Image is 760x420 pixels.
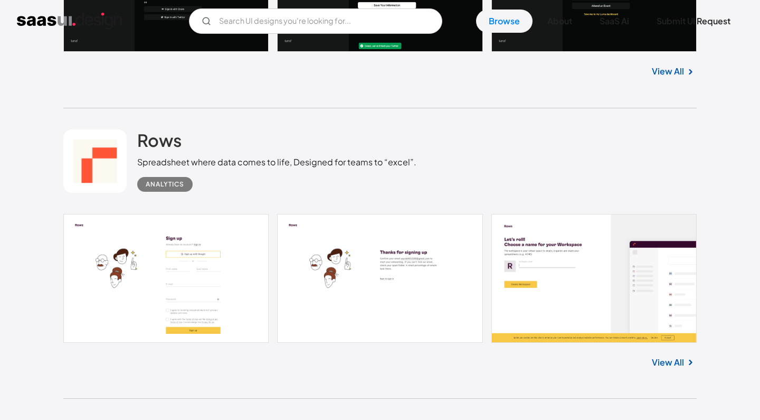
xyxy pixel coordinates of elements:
[476,10,533,33] a: Browse
[137,156,416,169] div: Spreadsheet where data comes to life, Designed for teams to “excel”.
[189,8,442,34] form: Email Form
[137,129,182,156] a: Rows
[17,13,122,30] a: home
[535,10,585,33] a: About
[137,129,182,151] h2: Rows
[644,10,743,33] a: Submit UI Request
[146,178,184,191] div: Analytics
[587,10,642,33] a: SaaS Ai
[652,356,684,369] a: View All
[189,8,442,34] input: Search UI designs you're looking for...
[652,65,684,78] a: View All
